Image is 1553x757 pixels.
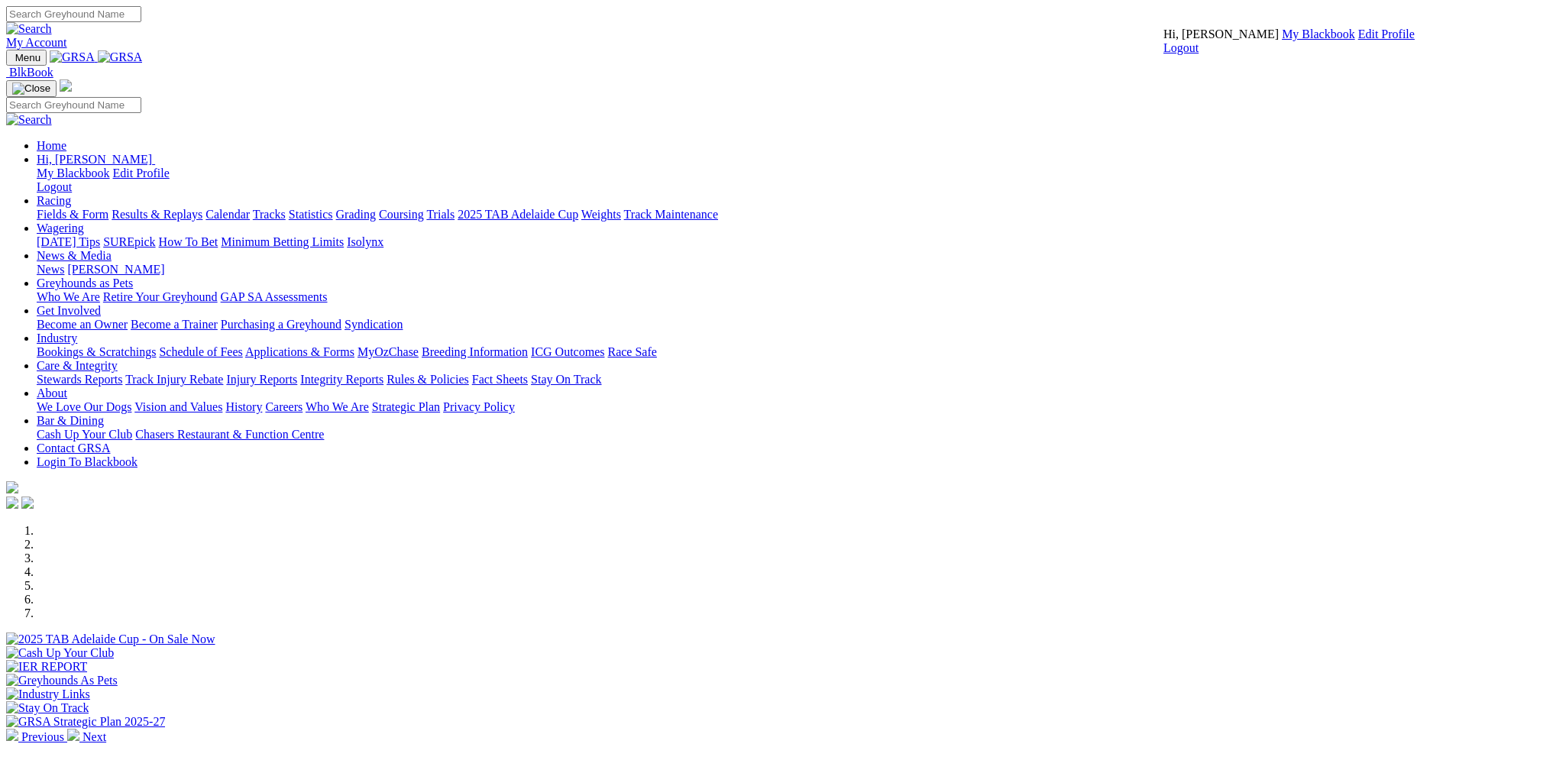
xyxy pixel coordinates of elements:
a: Bar & Dining [37,414,104,427]
img: twitter.svg [21,497,34,509]
a: Isolynx [347,235,383,248]
a: Get Involved [37,304,101,317]
a: Wagering [37,222,84,235]
a: Statistics [289,208,333,221]
a: Edit Profile [113,167,170,180]
a: 2025 TAB Adelaide Cup [458,208,578,221]
a: Purchasing a Greyhound [221,318,341,331]
a: Race Safe [607,345,656,358]
a: Contact GRSA [37,442,110,455]
a: Minimum Betting Limits [221,235,344,248]
a: How To Bet [159,235,218,248]
button: Toggle navigation [6,50,47,66]
a: SUREpick [103,235,155,248]
a: My Blackbook [37,167,110,180]
img: facebook.svg [6,497,18,509]
img: Industry Links [6,687,90,701]
span: BlkBook [9,66,53,79]
a: Bookings & Scratchings [37,345,156,358]
a: Edit Profile [1358,27,1415,40]
div: Hi, [PERSON_NAME] [37,167,1547,194]
span: Menu [15,52,40,63]
a: Become an Owner [37,318,128,331]
img: chevron-left-pager-white.svg [6,729,18,741]
a: Home [37,139,66,152]
a: Chasers Restaurant & Function Centre [135,428,324,441]
div: Care & Integrity [37,373,1547,387]
a: Next [67,730,106,743]
a: Strategic Plan [372,400,440,413]
a: Privacy Policy [443,400,515,413]
a: News [37,263,64,276]
img: GRSA [50,50,95,64]
a: Syndication [345,318,403,331]
a: Logout [1163,41,1199,54]
a: Racing [37,194,71,207]
a: We Love Our Dogs [37,400,131,413]
a: Weights [581,208,621,221]
a: GAP SA Assessments [221,290,328,303]
a: Careers [265,400,303,413]
img: Close [12,82,50,95]
div: My Account [1163,27,1415,55]
a: Breeding Information [422,345,528,358]
a: Coursing [379,208,424,221]
a: Rules & Policies [387,373,469,386]
a: Track Maintenance [624,208,718,221]
img: chevron-right-pager-white.svg [67,729,79,741]
span: Previous [21,730,64,743]
input: Search [6,97,141,113]
a: Schedule of Fees [159,345,242,358]
img: logo-grsa-white.png [6,481,18,493]
span: Next [83,730,106,743]
div: Wagering [37,235,1547,249]
div: Bar & Dining [37,428,1547,442]
a: Applications & Forms [245,345,354,358]
a: MyOzChase [358,345,419,358]
div: News & Media [37,263,1547,277]
div: Racing [37,208,1547,222]
a: Industry [37,332,77,345]
a: History [225,400,262,413]
a: News & Media [37,249,112,262]
a: BlkBook [6,66,53,79]
a: Fields & Form [37,208,108,221]
a: Track Injury Rebate [125,373,223,386]
a: Greyhounds as Pets [37,277,133,290]
img: logo-grsa-white.png [60,79,72,92]
a: Hi, [PERSON_NAME] [37,153,155,166]
button: Toggle navigation [6,80,57,97]
a: ICG Outcomes [531,345,604,358]
a: Grading [336,208,376,221]
a: Become a Trainer [131,318,218,331]
img: Greyhounds As Pets [6,674,118,687]
a: Stay On Track [531,373,601,386]
a: Logout [37,180,72,193]
span: Hi, [PERSON_NAME] [1163,27,1279,40]
a: Cash Up Your Club [37,428,132,441]
a: Fact Sheets [472,373,528,386]
div: Get Involved [37,318,1547,332]
img: IER REPORT [6,660,87,674]
a: Care & Integrity [37,359,118,372]
img: GRSA Strategic Plan 2025-27 [6,715,165,729]
a: Who We Are [306,400,369,413]
a: Calendar [205,208,250,221]
span: Hi, [PERSON_NAME] [37,153,152,166]
div: Industry [37,345,1547,359]
a: Who We Are [37,290,100,303]
a: Stewards Reports [37,373,122,386]
a: Previous [6,730,67,743]
img: Search [6,113,52,127]
a: Login To Blackbook [37,455,138,468]
a: Vision and Values [134,400,222,413]
input: Search [6,6,141,22]
img: Cash Up Your Club [6,646,114,660]
img: 2025 TAB Adelaide Cup - On Sale Now [6,632,215,646]
a: About [37,387,67,400]
a: My Blackbook [1282,27,1355,40]
img: GRSA [98,50,143,64]
a: My Account [6,36,67,49]
img: Search [6,22,52,36]
a: Results & Replays [112,208,202,221]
